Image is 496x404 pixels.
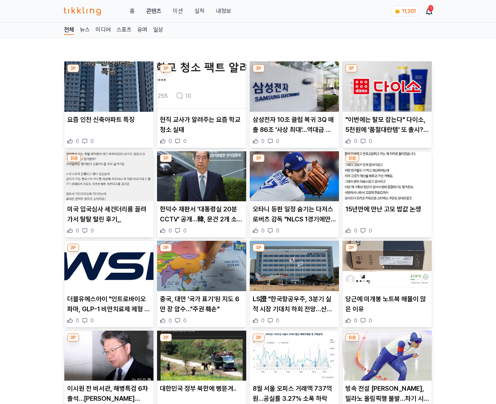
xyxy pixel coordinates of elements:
[64,241,153,291] img: 더블유에스아이 "인트로바이오파마, GLP-1 비만치료제 제형 확립…임상절차 순항"
[342,240,432,327] div: 3P 당근에 미개봉 노트북 매물이 많은 이유 당근에 미개봉 노트북 매물이 많은 이유 0 0
[194,7,205,15] a: 실적
[250,151,339,202] img: 오타니 등판 일정 숨기는 다저스 로버츠 감독 "NLCS 1경기에만 등판"
[96,26,111,35] a: 미디어
[354,227,357,234] span: 0
[343,151,432,202] img: 15년만에 만난 고모 밥값 논쟁
[216,7,231,15] a: 내정보
[169,227,172,234] span: 0
[160,64,172,72] div: 3P
[157,61,246,112] img: 현직 교사가 알려주는 요즘 학교 청소 실태
[253,334,265,341] div: 3P
[160,154,172,162] div: 3P
[157,241,246,291] img: 중국, 대만 '국가 표기'된 지도 6만 장 압수…"주권 훼손"
[345,115,429,135] p: "이번에는 탈모 잡는다" 다이소, 5천원에 '품절대란템' 또 출시? 인생템 나오나
[160,204,243,224] p: 한덕수 재판서 '대통령실 20분 CCTV' 공개…韓, 문건 2개 소지(종합)
[253,384,336,404] p: 8월 서울 오피스 거래액 737억원…공실률 3.27% 소폭 하락
[250,61,339,112] img: 삼성전자 10조 클럽 복귀 3Q 매출 86조 '사상 최대'…역대급 실적
[261,227,265,234] span: 0
[160,115,243,135] p: 현직 교사가 알려주는 요즘 학교 청소 실태
[91,138,94,145] span: 0
[157,151,247,238] div: 3P 한덕수 재판서 '대통령실 20분 CCTV' 공개…韓, 문건 2개 소지(종합) 한덕수 재판서 '대통령실 20분 CCTV' 공개…韓, 문건 2개 소지(종합) 0 0
[253,244,265,252] div: 3P
[345,294,429,314] p: 당근에 미개봉 노트북 매물이 많은 이유
[428,5,433,12] div: 1
[80,26,90,35] a: 뉴스
[157,151,246,202] img: 한덕수 재판서 '대통령실 20분 CCTV' 공개…韓, 문건 2개 소지(종합)
[137,26,147,35] a: 유머
[64,151,153,202] img: 미국 입국심사 세컨더리룸 끌려가서 탈탈 털린 후기,,
[426,7,432,15] a: 1
[253,154,265,162] div: 3P
[146,7,161,15] a: 콘텐츠
[369,138,372,145] span: 0
[343,241,432,291] img: 당근에 미개봉 노트북 매물이 많은 이유
[67,334,79,341] div: 3P
[261,138,265,145] span: 0
[116,26,132,35] a: 스포츠
[76,138,79,145] span: 0
[250,331,339,381] img: 8월 서울 오피스 거래액 737억원…공실률 3.27% 소폭 하락
[91,227,94,234] span: 0
[253,64,265,72] div: 3P
[160,384,243,394] p: 대한민국 정부 북한에 삥뜯겨..
[345,334,359,341] div: 읽음
[343,331,432,381] img: 빙속 전설 이승훈, 밀라노 올림픽행 불발…차기 시즌 태극마크 좌절
[249,61,339,148] div: 3P 삼성전자 10조 클럽 복귀 3Q 매출 86조 '사상 최대'…역대급 실적 삼성전자 10조 클럽 복귀 3Q 매출 86조 '사상 최대'…역대급 실적 0 0
[160,244,172,252] div: 3P
[64,61,154,148] div: 3P 요즘 인천 신축아파트 특징 요즘 인천 신축아파트 특징 0 0
[253,204,336,224] p: 오타니 등판 일정 숨기는 다저스 로버츠 감독 "NLCS 1경기에만 등판"
[276,227,279,234] span: 0
[261,317,265,324] span: 0
[395,9,400,14] img: coin
[345,64,357,72] div: 3P
[253,115,336,135] p: 삼성전자 10조 클럽 복귀 3Q 매출 86조 '사상 최대'…역대급 실적
[64,26,74,35] a: 전체
[345,384,429,404] p: 빙속 전설 [PERSON_NAME], 밀라노 올림픽행 불발…차기 시즌 태극마크 좌절
[249,240,339,327] div: 3P LS證 "한국항공우주, 3분기 실적 시장 기대치 하회 전망…산업 성장은 지속" LS證 "한국항공우주, 3분기 실적 시장 기대치 하회 전망…산업 성장은 지속" 0 0
[64,7,101,15] img: 티끌링
[343,61,432,112] img: "이번에는 탈모 잡는다" 다이소, 5천원에 '품절대란템' 또 출시? 인생템 나오나
[345,204,429,214] p: 15년만에 만난 고모 밥값 논쟁
[64,151,154,238] div: 읽음 미국 입국심사 세컨더리룸 끌려가서 탈탈 털린 후기,, 미국 입국심사 세컨더리룸 끌려가서 탈탈 털린 후기,, 0 0
[173,7,183,15] button: 미션
[250,241,339,291] img: LS證 "한국항공우주, 3분기 실적 시장 기대치 하회 전망…산업 성장은 지속"
[342,151,432,238] div: 읽음 15년만에 만난 고모 밥값 논쟁 15년만에 만난 고모 밥값 논쟁 0 0
[354,317,357,324] span: 0
[369,317,372,324] span: 0
[67,384,151,404] p: 이시원 전 비서관, 해병특검 6차 출석…[PERSON_NAME] [PERSON_NAME] [PERSON_NAME] [PERSON_NAME] 조사
[160,294,243,314] p: 중국, 대만 '국가 표기'된 지도 6만 장 압수…"주권 훼손"
[157,61,247,148] div: 3P 현직 교사가 알려주는 요즘 학교 청소 실태 현직 교사가 알려주는 요즘 학교 청소 실태 0 0
[249,151,339,238] div: 3P 오타니 등판 일정 숨기는 다저스 로버츠 감독 "NLCS 1경기에만 등판" 오타니 등판 일정 숨기는 다저스 로버츠 감독 "NLCS 1경기에만 등판" 0 0
[276,138,279,145] span: 0
[391,6,418,17] a: coin 11,301
[253,294,336,314] p: LS證 "한국항공우주, 3분기 실적 시장 기대치 하회 전망…산업 성장은 지속"
[130,7,135,15] a: 홈
[183,227,187,234] span: 0
[169,317,172,324] span: 0
[169,138,172,145] span: 0
[153,26,163,35] a: 일상
[67,64,79,72] div: 3P
[276,317,279,324] span: 0
[67,204,151,224] p: 미국 입국심사 세컨더리룸 끌려가서 탈탈 털린 후기,,
[76,227,79,234] span: 0
[67,115,151,125] p: 요즘 인천 신축아파트 특징
[345,154,359,162] div: 읽음
[76,317,79,324] span: 0
[160,334,172,341] div: 3P
[369,227,372,234] span: 0
[157,240,247,327] div: 3P 중국, 대만 '국가 표기'된 지도 6만 장 압수…"주권 훼손" 중국, 대만 '국가 표기'된 지도 6만 장 압수…"주권 훼손" 0 0
[342,61,432,148] div: 3P "이번에는 탈모 잡는다" 다이소, 5천원에 '품절대란템' 또 출시? 인생템 나오나 "이번에는 탈모 잡는다" 다이소, 5천원에 '품절대란템' 또 출시? 인생템 나오나 0 0
[183,317,187,324] span: 0
[64,61,153,112] img: 요즘 인천 신축아파트 특징
[183,138,187,145] span: 0
[67,294,151,314] p: 더블유에스아이 "인트로바이오파마, GLP-1 비만치료제 제형 확립…임상절차 순항"
[67,154,81,162] div: 읽음
[91,317,94,324] span: 0
[345,244,357,252] div: 3P
[67,244,79,252] div: 3P
[354,138,357,145] span: 0
[157,331,246,381] img: 대한민국 정부 북한에 삥뜯겨..
[64,240,154,327] div: 3P 더블유에스아이 "인트로바이오파마, GLP-1 비만치료제 제형 확립…임상절차 순항" 더블유에스아이 "인트로바이오파마, GLP-1 비만치료제 제형 확립…임상절차 순항" 0 0
[64,331,153,381] img: 이시원 전 비서관, 해병특검 6차 출석…채상병 기록 회수 尹 관여 조사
